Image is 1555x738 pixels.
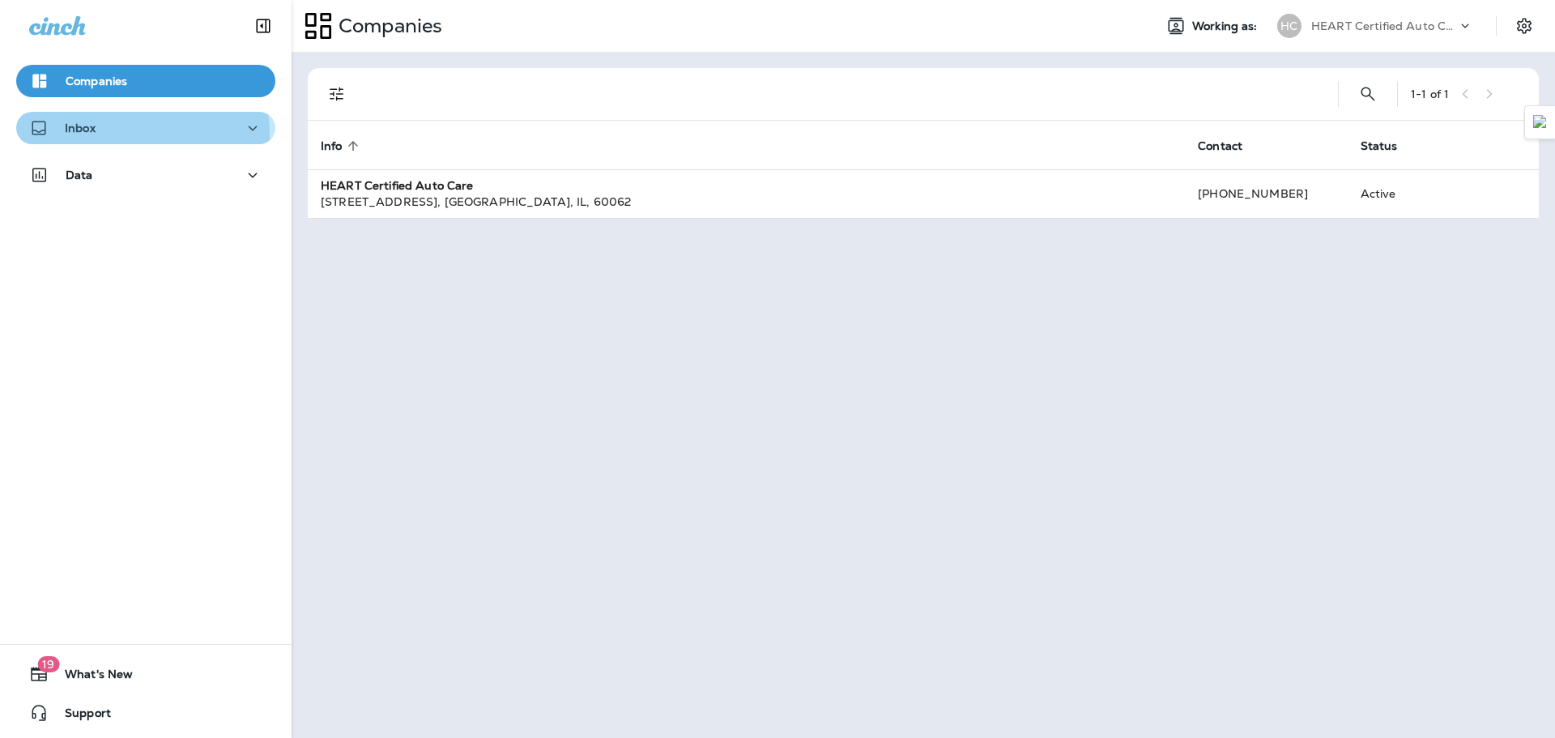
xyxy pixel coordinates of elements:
[1198,139,1242,153] span: Contact
[16,112,275,144] button: Inbox
[16,65,275,97] button: Companies
[16,697,275,729] button: Support
[49,706,111,726] span: Support
[16,658,275,690] button: 19What's New
[37,656,59,672] span: 19
[1361,139,1419,153] span: Status
[65,122,96,134] p: Inbox
[49,668,133,687] span: What's New
[241,10,286,42] button: Collapse Sidebar
[1277,14,1302,38] div: HC
[66,75,127,87] p: Companies
[1510,11,1539,41] button: Settings
[66,169,93,181] p: Data
[332,14,442,38] p: Companies
[1185,169,1347,218] td: [PHONE_NUMBER]
[321,139,364,153] span: Info
[1533,115,1548,130] img: Detect Auto
[321,139,343,153] span: Info
[1192,19,1261,33] span: Working as:
[321,78,353,110] button: Filters
[1411,87,1449,100] div: 1 - 1 of 1
[1311,19,1457,32] p: HEART Certified Auto Care
[321,178,474,193] strong: HEART Certified Auto Care
[1348,169,1451,218] td: Active
[1361,139,1398,153] span: Status
[1352,78,1384,110] button: Search Companies
[1198,139,1263,153] span: Contact
[321,194,1172,210] div: [STREET_ADDRESS] , [GEOGRAPHIC_DATA] , IL , 60062
[16,159,275,191] button: Data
